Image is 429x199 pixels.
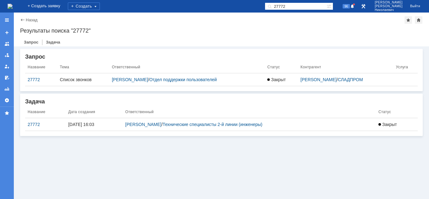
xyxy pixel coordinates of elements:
[28,77,55,82] a: 27772
[2,28,12,38] a: Создать заявку
[25,106,66,118] th: Название
[405,16,412,24] div: Добавить в избранное
[394,61,418,73] th: Услуга
[2,61,12,71] a: Мои заявки
[125,122,161,127] a: [PERSON_NAME]
[298,61,394,73] th: Контрагент
[60,77,107,82] a: Список звонков
[20,28,423,34] div: Результаты поиска "27772"
[149,77,217,82] a: Отдел поддержки пользователей
[378,122,415,127] a: Закрыт
[20,38,42,47] a: Запрос
[327,3,333,9] span: Расширенный поиск
[2,84,12,94] a: Отчеты
[57,61,110,73] th: Тема
[26,18,37,22] a: Назад
[8,4,13,9] a: Перейти на домашнюю страницу
[68,3,100,10] div: Создать
[66,106,123,118] th: Дата создания
[112,77,148,82] a: [PERSON_NAME]
[25,99,418,104] div: Задача
[338,77,363,82] a: СЛАДПРОМ
[360,3,367,10] a: Перейти в интерфейс администратора
[265,61,298,73] th: Статус
[375,8,403,12] span: Николаевич
[378,122,397,127] span: Закрыт
[163,122,263,127] a: Технические специалисты 2-й линии (инженеры)
[2,50,12,60] a: Заявки в моей ответственности
[375,4,403,8] span: [PERSON_NAME]
[25,54,418,60] div: Запрос
[376,106,418,118] th: Статус
[267,77,296,82] a: Закрыт
[301,77,337,82] a: [PERSON_NAME]
[125,122,373,127] div: /
[267,77,286,82] span: Закрыт
[2,73,12,83] a: Мои согласования
[343,4,350,8] span: 96
[8,4,13,9] img: logo
[112,77,262,82] div: /
[68,122,120,127] a: [DATE] 16:03
[301,77,391,82] div: /
[2,39,12,49] a: Заявки на командах
[2,95,12,105] a: Настройки
[25,61,57,73] th: Название
[123,106,376,118] th: Ответственный
[415,16,422,24] div: Сделать домашней страницей
[109,61,265,73] th: Ответственный
[28,122,63,127] a: 27772
[375,1,403,4] span: [PERSON_NAME]
[42,38,64,47] a: Задача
